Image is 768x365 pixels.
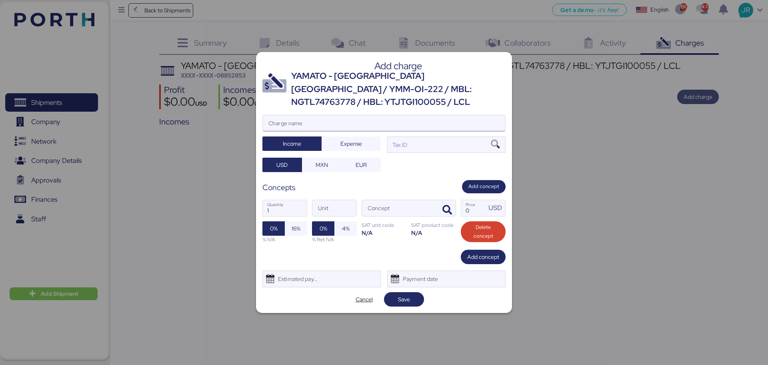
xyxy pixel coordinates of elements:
span: MXN [316,160,328,170]
div: N/A [411,229,456,237]
button: USD [262,158,302,172]
button: MXN [302,158,342,172]
input: Concept [362,200,436,216]
input: Charge name [263,115,505,131]
span: EUR [356,160,367,170]
div: USD [488,203,505,213]
span: 0% [320,224,327,233]
button: Delete concept [461,221,506,242]
div: SAT product code [411,221,456,229]
span: Add concept [468,182,499,191]
button: Income [262,136,322,151]
div: N/A [362,229,406,237]
button: Save [384,292,424,307]
button: Add concept [461,250,506,264]
div: Add charge [291,62,506,70]
div: % Ret IVA [312,236,357,243]
button: 0% [312,221,334,236]
span: 4% [342,224,350,233]
span: Income [283,139,301,148]
input: Quantity [263,200,307,216]
span: Expense [340,139,362,148]
span: Add concept [467,252,499,262]
div: Concepts [262,182,296,193]
button: Expense [322,136,381,151]
span: 16% [292,224,300,233]
button: ConceptConcept [439,202,456,219]
div: Tax ID [391,140,407,149]
button: 4% [334,221,357,236]
div: SAT unit code [362,221,406,229]
div: % IVA [262,236,307,243]
input: Price [461,200,486,216]
button: Cancel [344,292,384,307]
input: Unit [312,200,356,216]
button: Add concept [462,180,506,193]
span: USD [276,160,288,170]
div: YAMATO - [GEOGRAPHIC_DATA] [GEOGRAPHIC_DATA] / YMM-OI-222 / MBL: NGTL74763778 / HBL: YTJTGI100055... [291,70,506,108]
span: 0% [270,224,278,233]
button: EUR [341,158,381,172]
button: 16% [285,221,307,236]
span: Save [398,295,410,304]
span: Delete concept [467,223,499,241]
button: 0% [262,221,285,236]
span: Cancel [356,295,373,304]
